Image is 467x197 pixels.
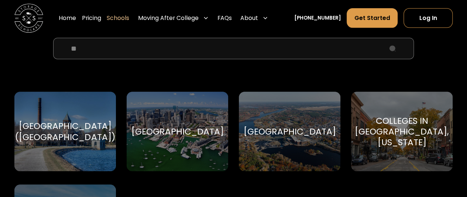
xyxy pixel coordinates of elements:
img: Storage Scholars main logo [14,4,43,33]
a: Go to selected school [14,92,116,171]
a: Home [59,8,76,28]
a: Schools [107,8,129,28]
div: [GEOGRAPHIC_DATA] [131,126,223,137]
div: [GEOGRAPHIC_DATA] [244,126,336,137]
div: Colleges in [GEOGRAPHIC_DATA], [US_STATE] [355,115,449,148]
a: Go to selected school [239,92,340,171]
a: Go to selected school [351,92,453,171]
div: Moving After College [138,14,199,22]
a: [PHONE_NUMBER] [294,14,341,22]
a: Log In [404,8,453,28]
div: About [237,8,271,28]
a: FAQs [217,8,232,28]
a: Go to selected school [127,92,228,171]
div: Moving After College [135,8,212,28]
div: [GEOGRAPHIC_DATA] ([GEOGRAPHIC_DATA]) [15,120,115,142]
a: Pricing [82,8,101,28]
div: About [240,14,258,22]
a: Get Started [347,8,398,28]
